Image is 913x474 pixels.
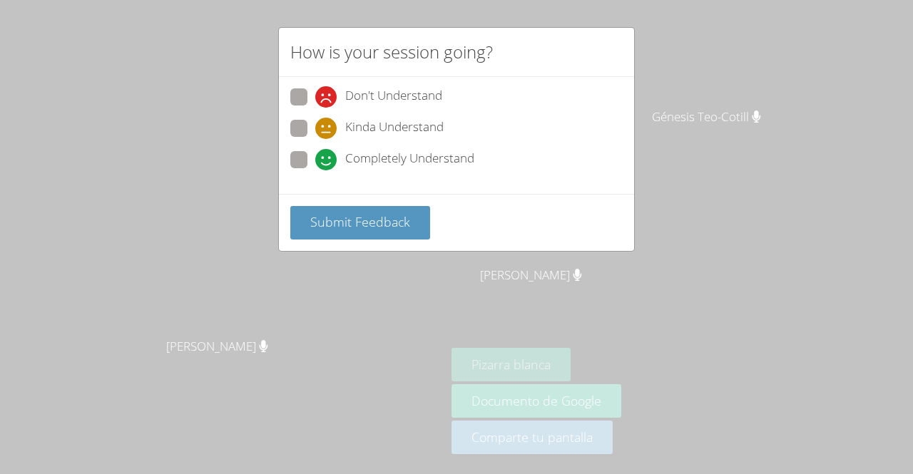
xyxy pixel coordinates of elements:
[345,86,442,108] span: Don't Understand
[310,213,410,230] span: Submit Feedback
[345,118,444,139] span: Kinda Understand
[345,149,474,170] span: Completely Understand
[290,39,493,65] h2: How is your session going?
[290,206,430,239] button: Submit Feedback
